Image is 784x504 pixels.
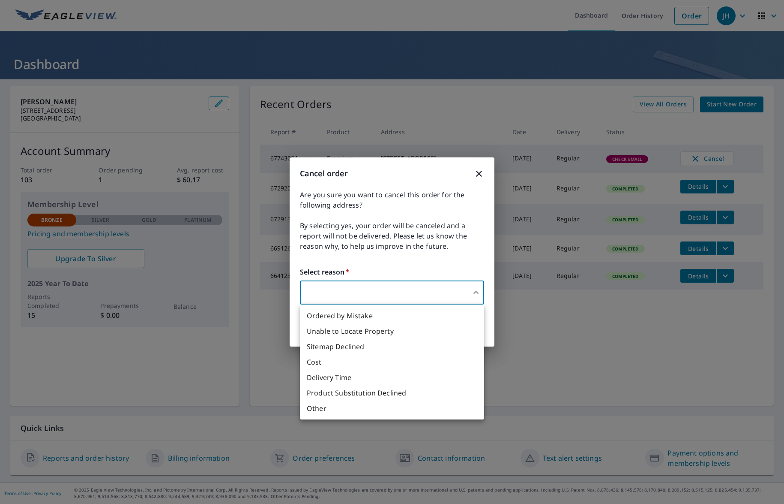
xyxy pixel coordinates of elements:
li: Product Substitution Declined [300,385,484,401]
li: Sitemap Declined [300,339,484,354]
li: Ordered by Mistake [300,308,484,323]
li: Delivery Time [300,370,484,385]
li: Cost [300,354,484,370]
li: Unable to Locate Property [300,323,484,339]
li: Other [300,401,484,416]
